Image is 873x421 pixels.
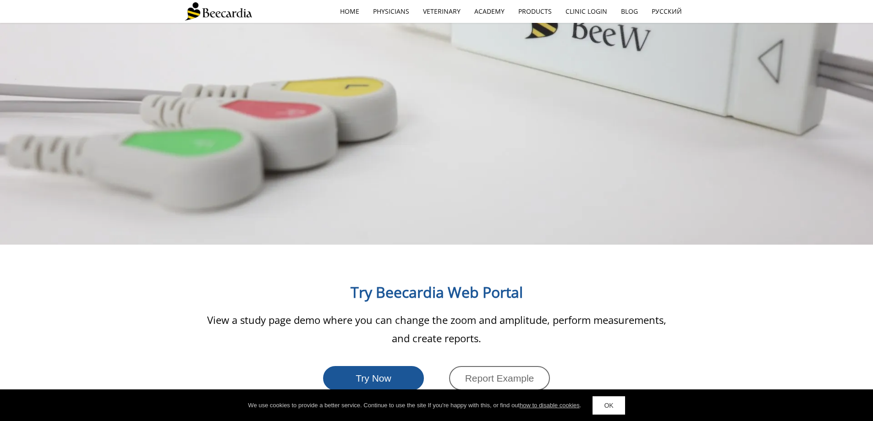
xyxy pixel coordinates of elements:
a: Try Now [323,366,424,390]
a: Veterinary [416,1,467,22]
a: how to disable cookies [520,402,580,409]
a: Products [511,1,559,22]
a: OK [593,396,625,415]
a: Physicians [366,1,416,22]
span: Try Now [356,373,391,383]
a: home [333,1,366,22]
span: Try Beecardia Web Portal [351,282,523,302]
span: View a study page demo where you can change the zoom and amplitude, perform measurements, and cre... [207,313,666,345]
img: Beecardia [185,2,252,21]
a: Academy [467,1,511,22]
a: Report Example [449,366,550,390]
a: Blog [614,1,645,22]
div: We use cookies to provide a better service. Continue to use the site If you're happy with this, o... [248,401,581,410]
a: Clinic Login [559,1,614,22]
span: Report Example [465,373,534,383]
a: Русский [645,1,689,22]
